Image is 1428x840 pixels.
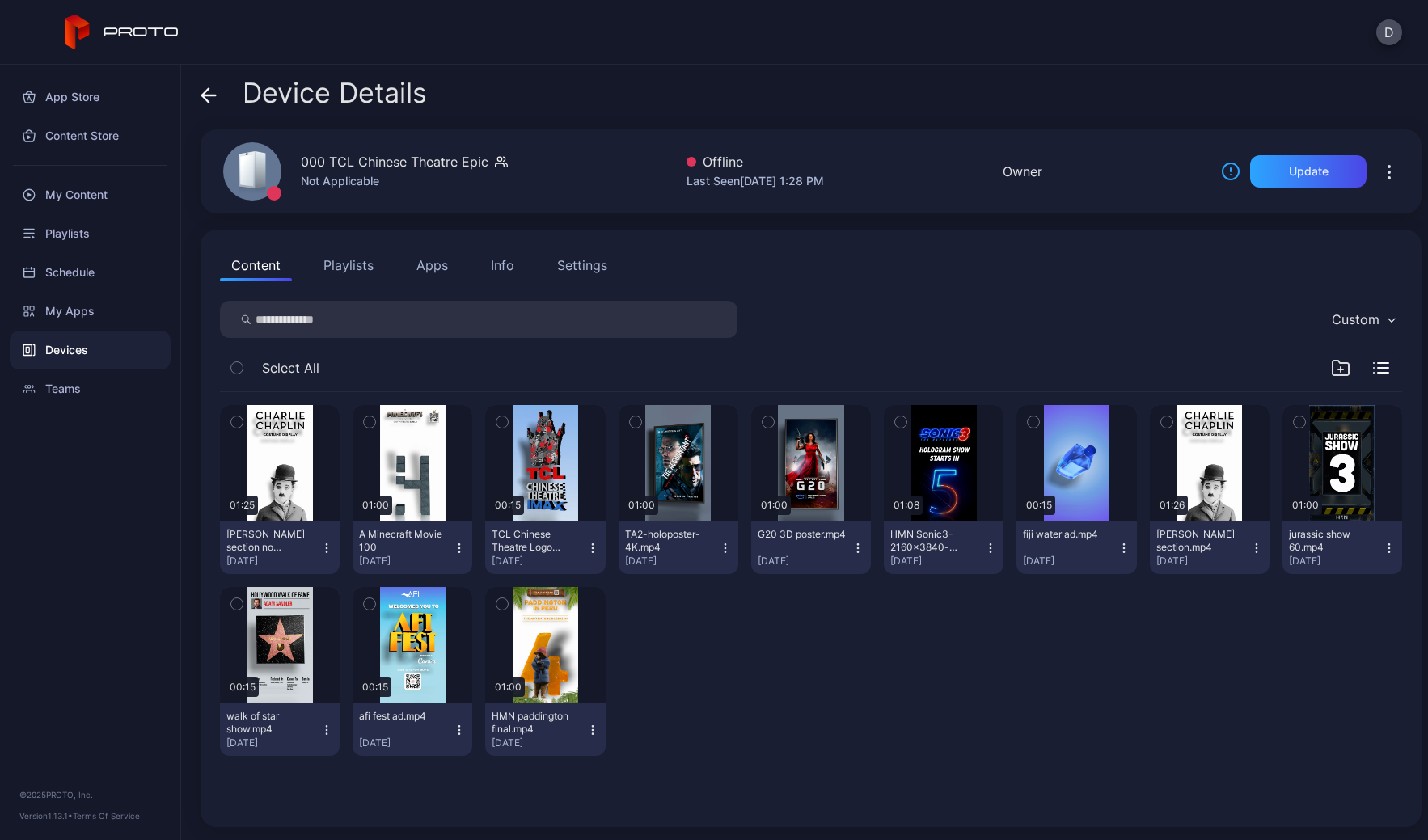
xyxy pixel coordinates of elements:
div: afi fest ad.mp4 [359,710,448,723]
button: walk of star show.mp4[DATE] [220,703,340,756]
div: jurassic show 60.mp4 [1289,528,1378,554]
span: Select All [262,358,319,378]
div: Custom [1332,311,1379,327]
div: [DATE] [492,737,585,749]
div: Owner [1003,162,1042,181]
button: jurassic show 60.mp4[DATE] [1282,521,1402,574]
button: Settings [546,249,619,281]
span: Device Details [243,78,427,108]
button: TCL Chinese Theatre Logo 15s.mp4[DATE] [485,521,605,574]
div: HMN paddington final.mp4 [492,710,581,736]
button: HMN paddington final.mp4[DATE] [485,703,605,756]
button: TA2-holoposter-4K.mp4[DATE] [619,521,738,574]
div: © 2025 PROTO, Inc. [19,788,161,801]
div: [DATE] [1023,555,1117,568]
div: Not Applicable [301,171,508,191]
button: Custom [1324,301,1402,338]
div: Last Seen [DATE] 1:28 PM [687,171,824,191]
div: HMN Sonic3-2160x3840-v8.mp4 [890,528,979,554]
a: My Content [10,175,171,214]
div: fiji water ad.mp4 [1023,528,1112,541]
div: [DATE] [226,737,320,749]
div: TA2-holoposter-4K.mp4 [625,528,714,554]
button: Playlists [312,249,385,281]
a: App Store [10,78,171,116]
div: [DATE] [359,555,453,568]
button: G20 3D poster.mp4[DATE] [751,521,871,574]
a: Playlists [10,214,171,253]
div: [DATE] [1289,555,1383,568]
button: fiji water ad.mp4[DATE] [1016,521,1136,574]
button: Update [1250,155,1367,188]
button: Apps [405,249,459,281]
div: [DATE] [226,555,320,568]
div: [DATE] [359,737,453,749]
button: HMN Sonic3-2160x3840-v8.mp4[DATE] [884,521,1003,574]
button: [PERSON_NAME] section.mp4[DATE] [1150,521,1270,574]
button: Info [480,249,526,281]
a: Teams [10,369,171,408]
div: 000 TCL Chinese Theatre Epic [301,152,488,171]
a: Terms Of Service [73,811,140,821]
div: Offline [687,152,824,171]
div: Update [1289,165,1329,178]
a: Schedule [10,253,171,292]
button: Content [220,249,292,281]
div: Chaplin section.mp4 [1156,528,1245,554]
span: Version 1.13.1 • [19,811,73,821]
button: A Minecraft Movie 100[DATE] [353,521,472,574]
div: [DATE] [492,555,585,568]
div: walk of star show.mp4 [226,710,315,736]
div: Settings [557,255,607,275]
button: D [1376,19,1402,45]
div: [DATE] [758,555,851,568]
div: Chaplin section no audio.mp4 [226,528,315,554]
a: Content Store [10,116,171,155]
a: My Apps [10,292,171,331]
div: G20 3D poster.mp4 [758,528,847,541]
div: A Minecraft Movie 100 [359,528,448,554]
button: [PERSON_NAME] section no audio.mp4[DATE] [220,521,340,574]
div: Info [491,255,514,275]
div: [DATE] [625,555,719,568]
a: Devices [10,331,171,369]
div: [DATE] [890,555,984,568]
div: TCL Chinese Theatre Logo 15s.mp4 [492,528,581,554]
button: afi fest ad.mp4[DATE] [353,703,472,756]
div: [DATE] [1156,555,1250,568]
